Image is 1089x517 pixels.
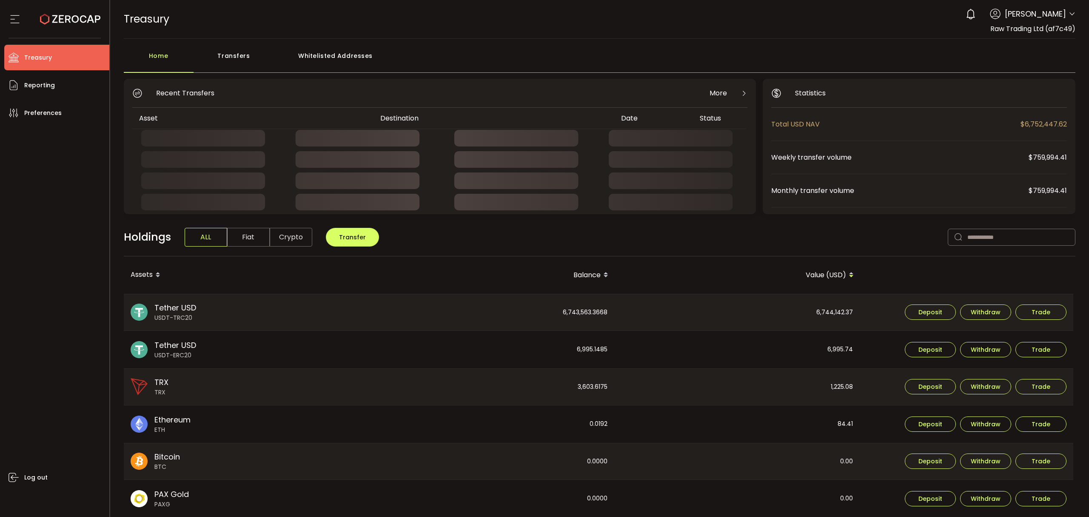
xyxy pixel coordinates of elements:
div: 3,603.6175 [370,369,614,405]
span: USDT-TRC20 [154,313,196,322]
span: $759,994.41 [1029,185,1067,196]
span: Crypto [270,228,312,247]
div: Balance [370,268,615,282]
span: Monthly transfer volume [771,185,1029,196]
button: Trade [1015,416,1066,432]
img: usdt_portfolio.svg [131,341,148,358]
span: Statistics [795,88,826,98]
span: Tether USD [154,339,196,351]
span: Treasury [124,11,169,26]
button: Trade [1015,379,1066,394]
button: Deposit [905,304,956,320]
button: Withdraw [960,304,1011,320]
span: Recent Transfers [156,88,214,98]
div: Value (USD) [615,268,861,282]
span: Total USD NAV [771,119,1021,129]
span: Treasury [24,52,52,64]
img: eth_portfolio.svg [131,416,148,433]
span: Withdraw [971,384,1001,390]
span: ALL [185,228,227,247]
div: 6,744,142.37 [615,294,860,331]
span: Trade [1032,458,1050,464]
span: Withdraw [971,347,1001,353]
div: Status [693,113,746,123]
button: Trade [1015,454,1066,469]
span: Withdraw [971,309,1001,315]
span: Deposit [918,421,942,427]
span: TRX [154,376,168,388]
span: Withdraw [971,496,1001,502]
span: Tether USD [154,302,196,313]
span: Deposit [918,347,942,353]
div: Transfers [194,47,274,73]
span: Deposit [918,458,942,464]
button: Trade [1015,342,1066,357]
span: Ethereum [154,414,191,425]
span: Trade [1032,421,1050,427]
button: Withdraw [960,454,1011,469]
span: Raw Trading Ltd (af7c49) [990,24,1075,34]
div: 0.0192 [370,405,614,443]
span: More [710,88,727,98]
span: Trade [1032,384,1050,390]
span: Weekly transfer volume [771,152,1029,163]
span: $6,752,447.62 [1021,119,1067,129]
button: Transfer [326,228,379,247]
button: Withdraw [960,416,1011,432]
button: Withdraw [960,491,1011,506]
span: Reporting [24,79,55,92]
div: 6,995.74 [615,331,860,368]
span: Trade [1032,347,1050,353]
div: Home [124,47,194,73]
span: BTC [154,462,180,471]
span: ETH [154,425,191,434]
span: Bitcoin [154,451,180,462]
img: usdt_portfolio.svg [131,304,148,321]
button: Deposit [905,416,956,432]
div: Whitelisted Addresses [274,47,397,73]
div: 0.00 [615,443,860,480]
span: TRX [154,388,168,397]
div: 1,225.08 [615,369,860,405]
span: Trade [1032,496,1050,502]
button: Deposit [905,491,956,506]
button: Withdraw [960,379,1011,394]
span: Deposit [918,496,942,502]
span: Deposit [918,384,942,390]
span: Holdings [124,229,171,245]
img: btc_portfolio.svg [131,453,148,470]
span: PAX Gold [154,488,189,500]
button: Deposit [905,379,956,394]
div: 6,995.1485 [370,331,614,368]
div: Destination [373,113,614,123]
span: Deposit [918,309,942,315]
span: Withdraw [971,458,1001,464]
div: 0.0000 [370,443,614,480]
iframe: Chat Widget [1046,476,1089,517]
button: Trade [1015,304,1066,320]
span: Preferences [24,107,62,119]
span: Log out [24,471,48,484]
img: paxg_portfolio.svg [131,490,148,507]
div: 6,743,563.3668 [370,294,614,331]
button: Withdraw [960,342,1011,357]
span: Trade [1032,309,1050,315]
span: Transfer [339,233,366,241]
div: Date [614,113,693,123]
img: trx_portfolio.png [131,378,148,395]
span: [PERSON_NAME] [1005,8,1066,20]
span: PAXG [154,500,189,509]
span: Withdraw [971,421,1001,427]
button: Deposit [905,342,956,357]
div: Asset [132,113,373,123]
div: Assets [124,268,370,282]
span: USDT-ERC20 [154,351,196,360]
span: Fiat [227,228,270,247]
span: $759,994.41 [1029,152,1067,163]
button: Deposit [905,454,956,469]
div: 84.41 [615,405,860,443]
button: Trade [1015,491,1066,506]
